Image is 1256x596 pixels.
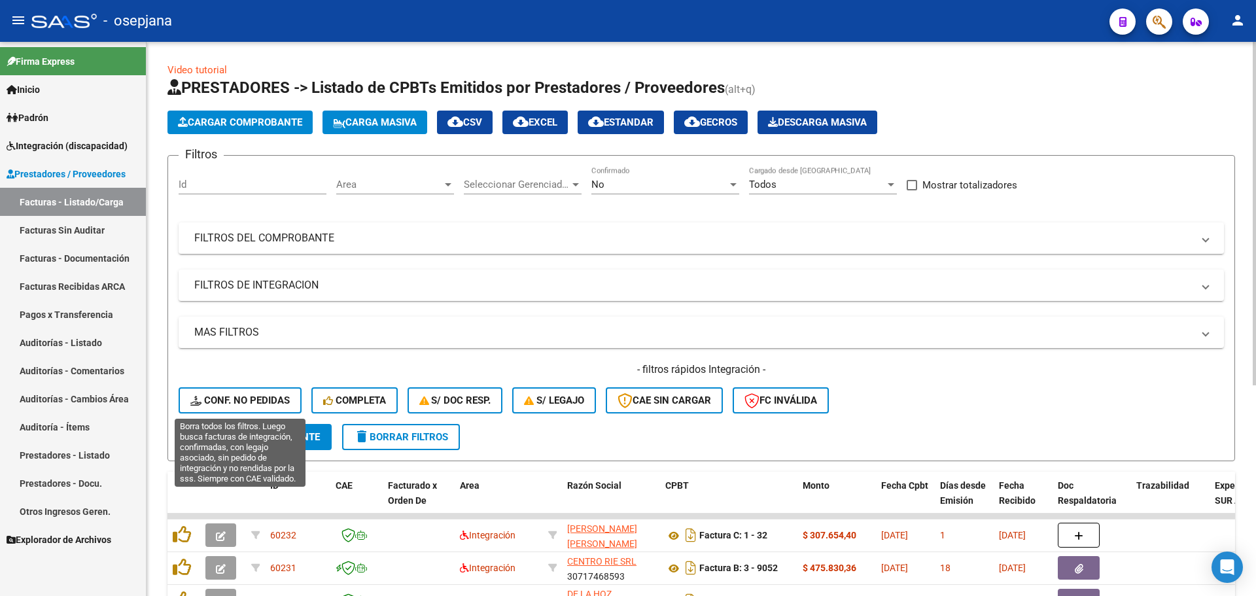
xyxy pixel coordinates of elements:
[460,563,515,573] span: Integración
[1212,552,1243,583] div: Open Intercom Messenger
[567,480,621,491] span: Razón Social
[7,82,40,97] span: Inicio
[1230,12,1246,28] mat-icon: person
[336,480,353,491] span: CAE
[922,177,1017,193] span: Mostrar totalizadores
[437,111,493,134] button: CSV
[1058,480,1117,506] span: Doc Respaldatoria
[803,530,856,540] strong: $ 307.654,40
[567,521,655,549] div: 23246643954
[994,472,1053,529] datatable-header-cell: Fecha Recibido
[179,222,1224,254] mat-expansion-panel-header: FILTROS DEL COMPROBANTE
[7,167,126,181] span: Prestadores / Proveedores
[7,54,75,69] span: Firma Express
[455,472,543,529] datatable-header-cell: Area
[1136,480,1189,491] span: Trazabilidad
[999,530,1026,540] span: [DATE]
[513,114,529,130] mat-icon: cloud_download
[194,325,1193,340] mat-panel-title: MAS FILTROS
[502,111,568,134] button: EXCEL
[460,480,480,491] span: Area
[447,114,463,130] mat-icon: cloud_download
[190,394,290,406] span: Conf. no pedidas
[618,394,711,406] span: CAE SIN CARGAR
[803,563,856,573] strong: $ 475.830,36
[10,12,26,28] mat-icon: menu
[179,387,302,413] button: Conf. no pedidas
[336,179,442,190] span: Area
[578,111,664,134] button: Estandar
[881,480,928,491] span: Fecha Cpbt
[684,114,700,130] mat-icon: cloud_download
[103,7,172,35] span: - osepjana
[725,83,756,96] span: (alt+q)
[342,424,460,450] button: Borrar Filtros
[178,116,302,128] span: Cargar Comprobante
[179,145,224,164] h3: Filtros
[1131,472,1210,529] datatable-header-cell: Trazabilidad
[354,431,448,443] span: Borrar Filtros
[270,480,279,491] span: ID
[660,472,797,529] datatable-header-cell: CPBT
[419,394,491,406] span: S/ Doc Resp.
[606,387,723,413] button: CAE SIN CARGAR
[7,139,128,153] span: Integración (discapacidad)
[265,472,330,529] datatable-header-cell: ID
[999,563,1026,573] span: [DATE]
[388,480,437,506] span: Facturado x Orden De
[323,111,427,134] button: Carga Masiva
[408,387,503,413] button: S/ Doc Resp.
[940,530,945,540] span: 1
[330,472,383,529] datatable-header-cell: CAE
[881,530,908,540] span: [DATE]
[881,563,908,573] span: [DATE]
[567,554,655,582] div: 30717468593
[270,563,296,573] span: 60231
[674,111,748,134] button: Gecros
[194,278,1193,292] mat-panel-title: FILTROS DE INTEGRACION
[567,556,637,567] span: CENTRO RIE SRL
[194,231,1193,245] mat-panel-title: FILTROS DEL COMPROBANTE
[567,523,637,549] span: [PERSON_NAME] [PERSON_NAME]
[699,531,767,541] strong: Factura C: 1 - 32
[460,530,515,540] span: Integración
[733,387,829,413] button: FC Inválida
[758,111,877,134] app-download-masive: Descarga masiva de comprobantes (adjuntos)
[699,563,778,574] strong: Factura B: 3 - 9052
[591,179,604,190] span: No
[167,79,725,97] span: PRESTADORES -> Listado de CPBTs Emitidos por Prestadores / Proveedores
[7,111,48,125] span: Padrón
[682,557,699,578] i: Descargar documento
[179,424,332,450] button: Buscar Comprobante
[803,480,829,491] span: Monto
[513,116,557,128] span: EXCEL
[167,111,313,134] button: Cargar Comprobante
[190,429,206,444] mat-icon: search
[270,530,296,540] span: 60232
[167,64,227,76] a: Video tutorial
[682,525,699,546] i: Descargar documento
[665,480,689,491] span: CPBT
[940,480,986,506] span: Días desde Emisión
[464,179,570,190] span: Seleccionar Gerenciador
[684,116,737,128] span: Gecros
[512,387,596,413] button: S/ legajo
[999,480,1036,506] span: Fecha Recibido
[524,394,584,406] span: S/ legajo
[1053,472,1131,529] datatable-header-cell: Doc Respaldatoria
[876,472,935,529] datatable-header-cell: Fecha Cpbt
[797,472,876,529] datatable-header-cell: Monto
[588,116,654,128] span: Estandar
[323,394,386,406] span: Completa
[562,472,660,529] datatable-header-cell: Razón Social
[935,472,994,529] datatable-header-cell: Días desde Emisión
[758,111,877,134] button: Descarga Masiva
[7,533,111,547] span: Explorador de Archivos
[179,362,1224,377] h4: - filtros rápidos Integración -
[588,114,604,130] mat-icon: cloud_download
[744,394,817,406] span: FC Inválida
[179,317,1224,348] mat-expansion-panel-header: MAS FILTROS
[940,563,951,573] span: 18
[179,270,1224,301] mat-expansion-panel-header: FILTROS DE INTEGRACION
[190,431,320,443] span: Buscar Comprobante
